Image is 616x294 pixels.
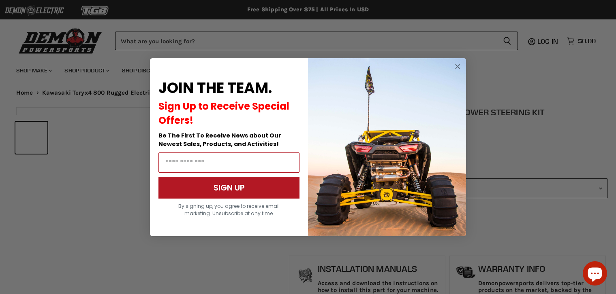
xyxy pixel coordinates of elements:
span: Be The First To Receive News about Our Newest Sales, Products, and Activities! [158,131,281,148]
img: a9095488-b6e7-41ba-879d-588abfab540b.jpeg [308,58,466,236]
inbox-online-store-chat: Shopify online store chat [580,261,610,288]
button: SIGN UP [158,177,299,199]
input: Email Address [158,152,299,173]
button: Close dialog [453,61,463,72]
span: Sign Up to Receive Special Offers! [158,99,289,127]
span: JOIN THE TEAM. [158,78,272,98]
span: By signing up, you agree to receive email marketing. Unsubscribe at any time. [178,203,280,217]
